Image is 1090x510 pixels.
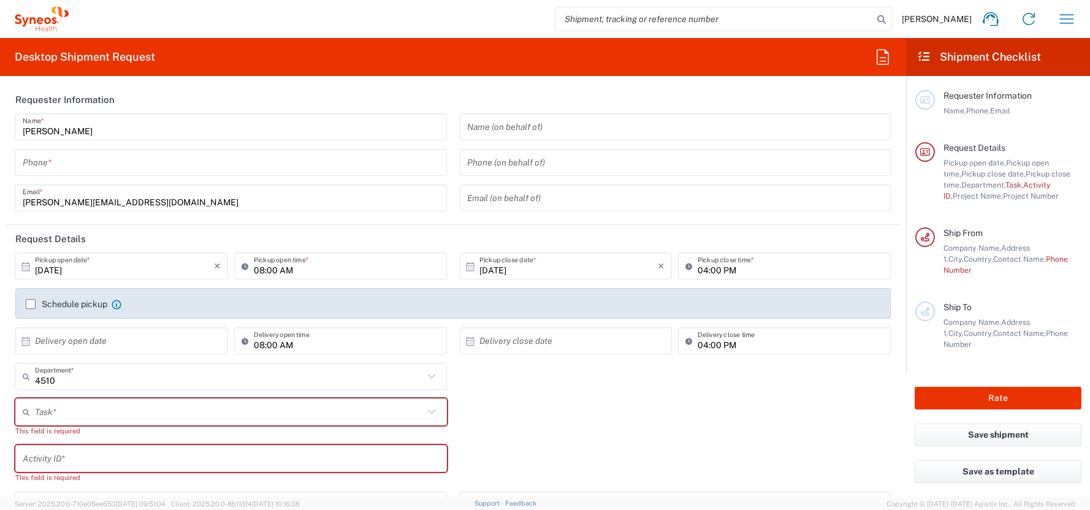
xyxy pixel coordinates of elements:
span: Contact Name, [993,254,1046,264]
h2: Request Details [15,233,86,245]
span: Ship To [943,302,972,312]
span: Ship From [943,228,983,238]
span: Company Name, [943,318,1001,327]
button: Save shipment [915,424,1081,446]
button: Rate [915,387,1081,409]
a: Feedback [505,500,536,507]
span: [DATE] 09:51:04 [116,500,166,508]
span: Project Name, [953,191,1003,200]
span: Department, [961,180,1005,189]
button: Save as template [915,460,1081,483]
span: Task, [1005,180,1023,189]
span: Company Name, [943,243,1001,253]
label: Schedule pickup [26,299,107,309]
span: Request Details [943,143,1005,153]
span: [PERSON_NAME] [902,13,972,25]
span: City, [948,254,964,264]
span: Country, [964,254,993,264]
h2: Shipment Checklist [917,50,1041,64]
input: Shipment, tracking or reference number [555,7,873,31]
span: Contact Name, [993,329,1046,338]
div: This field is required [15,425,447,436]
a: Support [474,500,505,507]
h2: Desktop Shipment Request [15,50,155,64]
span: Name, [943,106,966,115]
span: Pickup close date, [961,169,1026,178]
span: Server: 2025.20.0-710e05ee653 [15,500,166,508]
h2: Requester Information [15,94,115,106]
span: Phone, [966,106,990,115]
span: City, [948,329,964,338]
div: This field is required [15,472,447,483]
span: Requester Information [943,91,1032,101]
span: Project Number [1003,191,1059,200]
span: Copyright © [DATE]-[DATE] Agistix Inc., All Rights Reserved [886,498,1075,509]
span: Client: 2025.20.0-8b113f4 [171,500,300,508]
span: Email [990,106,1010,115]
span: Country, [964,329,993,338]
span: [DATE] 10:16:38 [252,500,300,508]
i: × [214,256,221,276]
span: Pickup open date, [943,158,1006,167]
i: × [658,256,665,276]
